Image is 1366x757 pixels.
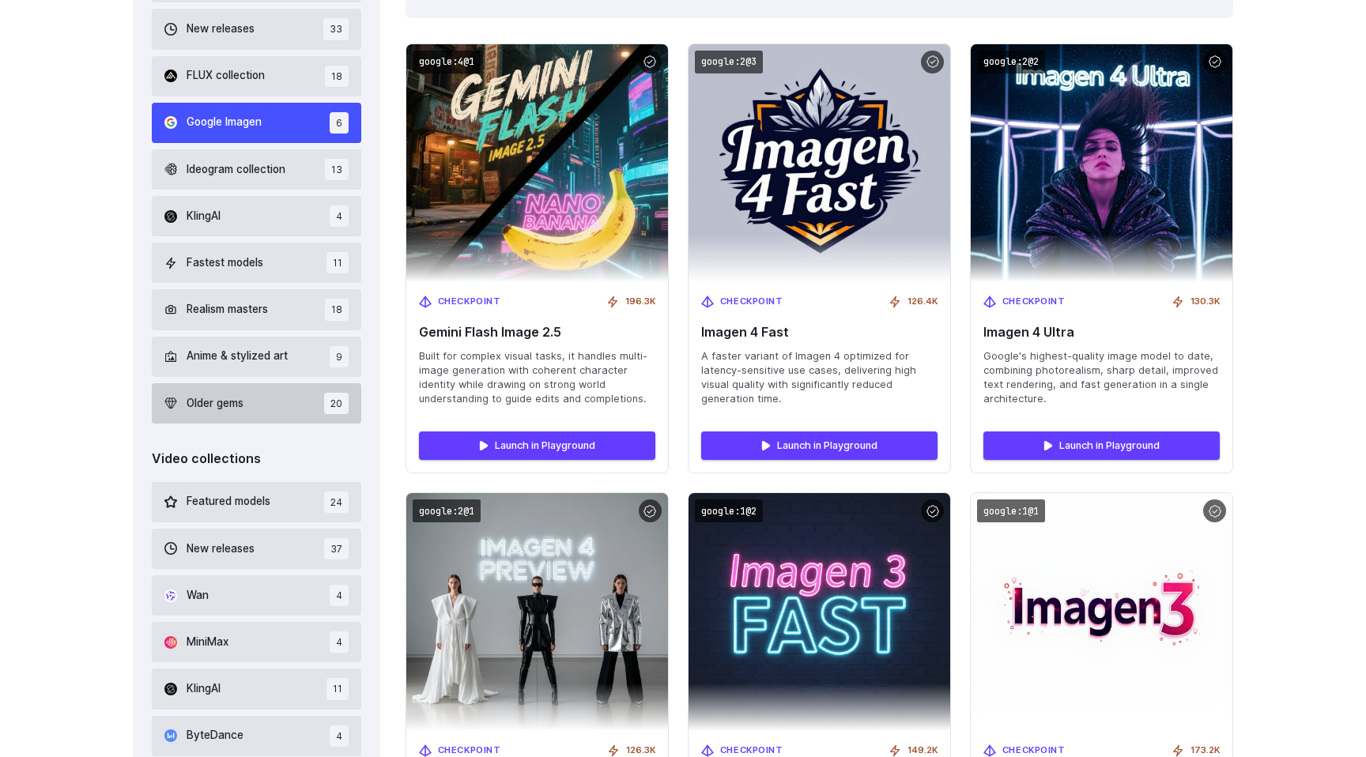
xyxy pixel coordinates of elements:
[152,196,361,236] button: KlingAI 4
[187,254,263,272] span: Fastest models
[152,482,361,522] button: Featured models 24
[152,575,361,616] button: Wan 4
[152,716,361,756] button: ByteDance 4
[689,493,950,731] img: Imagen 3 Fast
[625,295,655,309] span: 196.3K
[152,9,361,49] button: New releases 33
[152,529,361,569] button: New releases 37
[701,325,938,340] span: Imagen 4 Fast
[152,149,361,190] button: Ideogram collection 13
[152,103,361,143] button: Google Imagen 6
[330,112,349,134] span: 6
[326,678,349,699] span: 11
[977,499,1045,522] code: google:1@1
[152,622,361,662] button: MiniMax 4
[701,431,938,460] a: Launch in Playground
[324,491,349,513] span: 24
[413,51,481,73] code: google:4@1
[419,431,655,460] a: Launch in Playground
[325,159,349,180] span: 13
[187,680,221,698] span: KlingAI
[419,349,655,406] span: Built for complex visual tasks, it handles multi-image generation with coherent character identit...
[908,295,938,309] span: 126.4K
[187,727,243,744] span: ByteDance
[187,587,209,604] span: Wan
[187,634,228,651] span: MiniMax
[413,499,481,522] code: google:2@1
[152,383,361,424] button: Older gems 20
[152,289,361,330] button: Realism masters 18
[187,21,255,38] span: New releases
[187,301,268,318] span: Realism masters
[330,631,349,653] span: 4
[983,349,1220,406] span: Google's highest-quality image model to date, combining photorealism, sharp detail, improved text...
[1191,295,1220,309] span: 130.3K
[701,349,938,406] span: A faster variant of Imagen 4 optimized for latency-sensitive use cases, delivering high visual qu...
[695,51,763,73] code: google:2@3
[977,51,1045,73] code: google:2@2
[406,44,668,282] img: Gemini Flash Image 2.5
[983,431,1220,460] a: Launch in Playground
[187,161,285,179] span: Ideogram collection
[187,540,255,558] span: New releases
[971,44,1232,282] img: Imagen 4 Ultra
[983,325,1220,340] span: Imagen 4 Ultra
[438,295,501,309] span: Checkpoint
[1002,295,1066,309] span: Checkpoint
[187,493,270,510] span: Featured models
[152,337,361,377] button: Anime & stylized art 9
[325,299,349,320] span: 18
[152,56,361,96] button: FLUX collection 18
[152,243,361,283] button: Fastest models 11
[152,668,361,709] button: KlingAI 11
[325,66,349,87] span: 18
[187,395,243,412] span: Older gems
[971,493,1232,731] img: Imagen 3
[324,538,349,559] span: 37
[689,44,950,282] img: Imagen 4 Fast
[152,449,361,469] div: Video collections
[187,208,221,225] span: KlingAI
[187,114,262,131] span: Google Imagen
[324,393,349,414] span: 20
[330,346,349,367] span: 9
[323,18,349,40] span: 33
[695,499,763,522] code: google:1@2
[326,252,349,273] span: 11
[720,295,783,309] span: Checkpoint
[330,725,349,747] span: 4
[187,67,265,85] span: FLUX collection
[187,348,288,365] span: Anime & stylized art
[330,205,349,227] span: 4
[406,493,668,731] img: Imagen 4 Preview
[330,585,349,606] span: 4
[419,325,655,340] span: Gemini Flash Image 2.5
